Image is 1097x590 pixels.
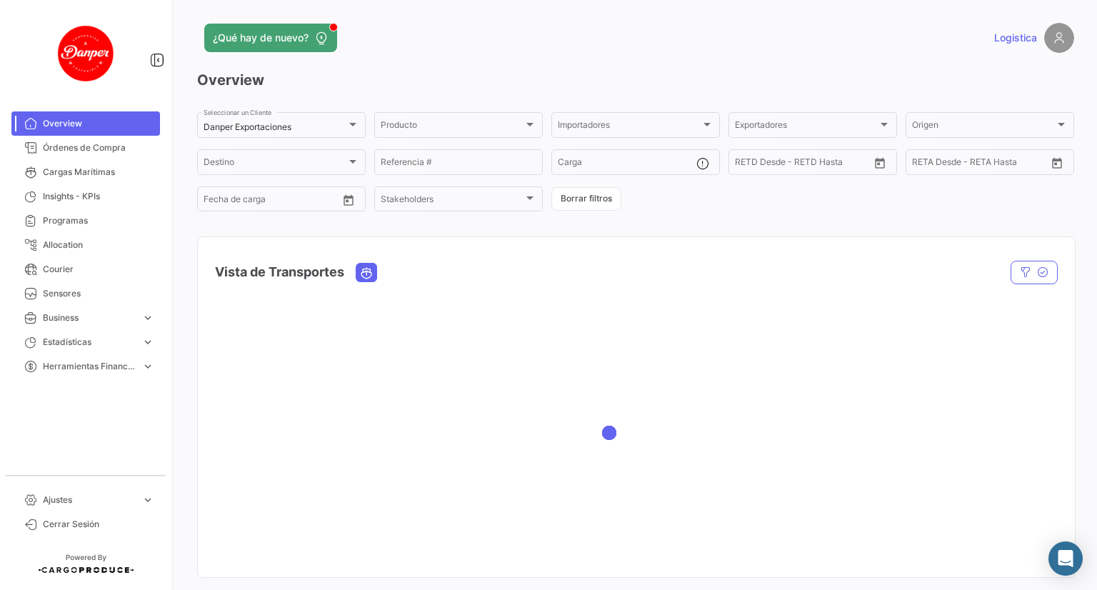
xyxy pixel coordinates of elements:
span: Allocation [43,239,154,251]
span: expand_more [141,360,154,373]
a: Órdenes de Compra [11,136,160,160]
a: Courier [11,257,160,281]
span: expand_more [141,494,154,506]
a: Programas [11,209,160,233]
span: Insights - KPIs [43,190,154,203]
h3: Overview [197,70,1074,90]
button: Open calendar [338,189,359,211]
span: Cerrar Sesión [43,518,154,531]
span: Business [43,311,136,324]
input: Hasta [771,159,835,169]
span: Destino [204,159,346,169]
span: Órdenes de Compra [43,141,154,154]
a: Overview [11,111,160,136]
span: Producto [381,122,524,132]
button: ¿Qué hay de nuevo? [204,24,337,52]
span: Logistica [994,31,1037,45]
input: Hasta [239,196,304,206]
input: Desde [204,196,229,206]
span: Stakeholders [381,196,524,206]
input: Desde [912,159,938,169]
span: ¿Qué hay de nuevo? [213,31,309,45]
img: placeholder-user.png [1044,23,1074,53]
a: Cargas Marítimas [11,160,160,184]
button: Open calendar [1046,152,1068,174]
button: Open calendar [869,152,891,174]
mat-select-trigger: Danper Exportaciones [204,121,291,132]
input: Hasta [948,159,1012,169]
span: Importadores [558,122,701,132]
button: Ocean [356,264,376,281]
span: Ajustes [43,494,136,506]
a: Insights - KPIs [11,184,160,209]
h4: Vista de Transportes [215,262,344,282]
span: Exportadores [735,122,878,132]
span: Programas [43,214,154,227]
span: Origen [912,122,1055,132]
span: Estadísticas [43,336,136,349]
div: Abrir Intercom Messenger [1048,541,1083,576]
span: Overview [43,117,154,130]
span: Sensores [43,287,154,300]
span: expand_more [141,336,154,349]
span: expand_more [141,311,154,324]
button: Borrar filtros [551,187,621,211]
span: Courier [43,263,154,276]
input: Desde [735,159,761,169]
img: danper-logo.png [50,17,121,89]
a: Sensores [11,281,160,306]
span: Herramientas Financieras [43,360,136,373]
a: Allocation [11,233,160,257]
span: Cargas Marítimas [43,166,154,179]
